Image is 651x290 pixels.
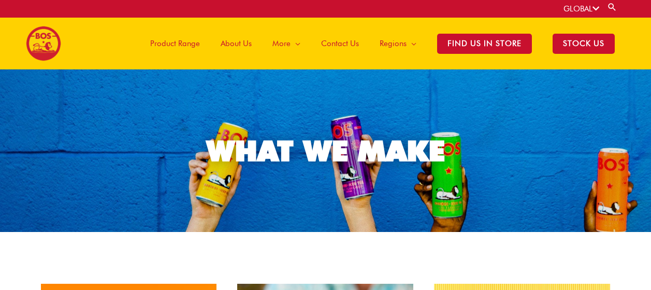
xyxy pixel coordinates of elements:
nav: Site Navigation [132,18,625,69]
a: GLOBAL [563,4,599,13]
a: Product Range [140,18,210,69]
a: Regions [369,18,427,69]
span: Regions [380,28,407,59]
a: Search button [607,2,617,12]
a: STOCK US [542,18,625,69]
img: BOS logo finals-200px [26,26,61,61]
div: WHAT WE MAKE [207,137,445,165]
span: Product Range [150,28,200,59]
span: Contact Us [321,28,359,59]
a: About Us [210,18,262,69]
span: Find Us in Store [437,34,532,54]
span: More [272,28,291,59]
a: Contact Us [311,18,369,69]
a: Find Us in Store [427,18,542,69]
span: STOCK US [553,34,615,54]
span: About Us [221,28,252,59]
a: More [262,18,311,69]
